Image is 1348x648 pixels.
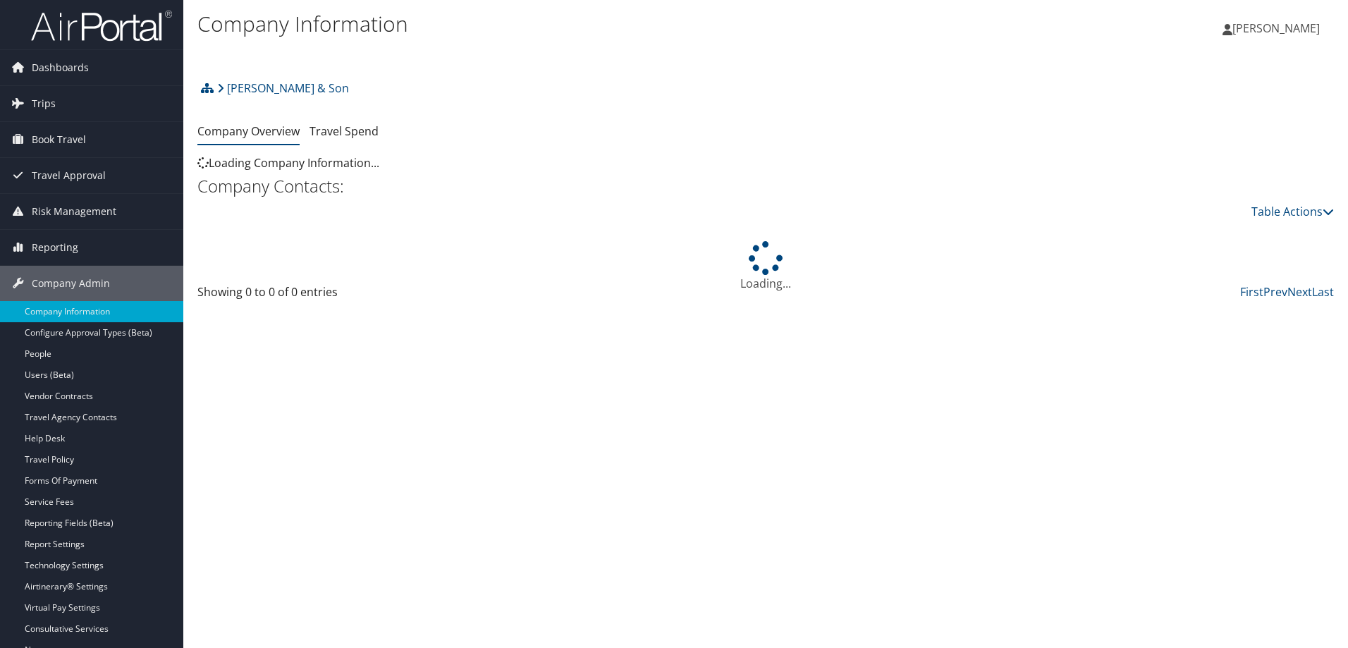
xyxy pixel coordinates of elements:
a: Company Overview [197,123,300,139]
span: Reporting [32,230,78,265]
a: Travel Spend [310,123,379,139]
div: Showing 0 to 0 of 0 entries [197,283,466,307]
span: Company Admin [32,266,110,301]
a: [PERSON_NAME] & Son [217,74,349,102]
span: Risk Management [32,194,116,229]
span: Dashboards [32,50,89,85]
a: Table Actions [1251,204,1334,219]
span: Travel Approval [32,158,106,193]
a: Next [1287,284,1312,300]
h2: Company Contacts: [197,174,1334,198]
a: [PERSON_NAME] [1223,7,1334,49]
span: [PERSON_NAME] [1232,20,1320,36]
span: Book Travel [32,122,86,157]
a: Prev [1263,284,1287,300]
img: airportal-logo.png [31,9,172,42]
div: Loading... [197,241,1334,292]
a: First [1240,284,1263,300]
a: Last [1312,284,1334,300]
span: Loading Company Information... [197,155,379,171]
span: Trips [32,86,56,121]
h1: Company Information [197,9,955,39]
